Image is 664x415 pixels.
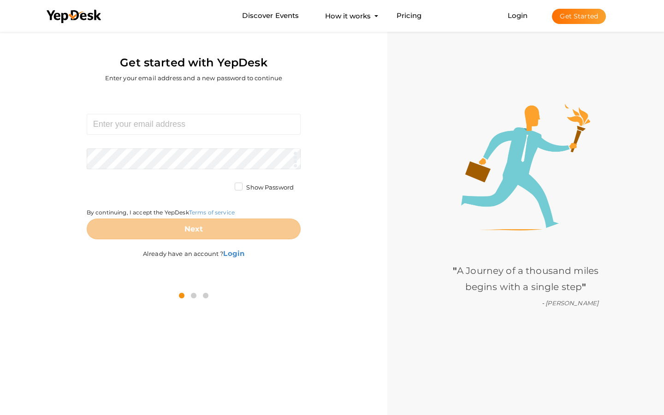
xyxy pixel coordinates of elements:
img: step1-illustration.png [461,104,590,231]
button: How it works [322,7,373,24]
a: Pricing [397,7,422,24]
button: Get Started [552,9,606,24]
a: Terms of service [189,209,235,216]
label: Enter your email address and a new password to continue [105,74,283,83]
i: - [PERSON_NAME] [542,299,599,307]
a: Login [508,11,528,20]
label: Get started with YepDesk [120,54,267,71]
input: Enter your email address [87,114,301,135]
b: " [453,265,457,276]
label: By continuing, I accept the YepDesk [87,208,235,216]
b: Login [223,249,244,258]
label: Show Password [235,183,294,192]
label: Already have an account ? [143,239,244,258]
button: Next [87,219,301,239]
b: Next [184,225,203,233]
b: " [582,281,586,292]
span: A Journey of a thousand miles begins with a single step [453,265,599,292]
a: Discover Events [242,7,299,24]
